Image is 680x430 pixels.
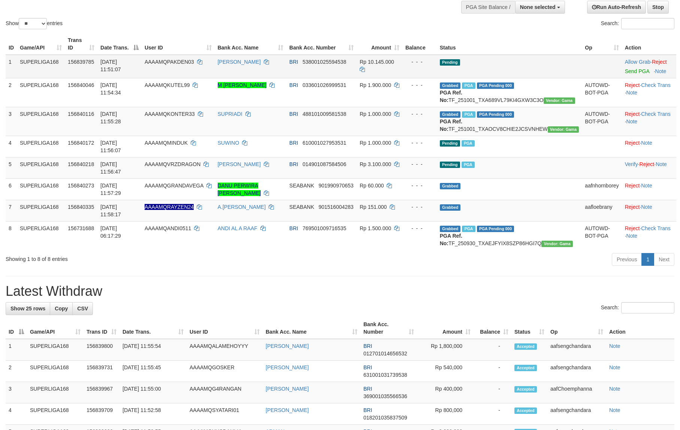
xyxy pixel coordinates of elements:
a: 1 [641,253,654,266]
span: Copy 610001027953531 to clipboard [302,140,346,146]
td: - [474,403,511,425]
a: Stop [647,1,669,13]
td: AAAAMQALAMEHOYYY [187,339,263,361]
span: AAAAMQGRANDAVEGA [145,183,203,189]
div: - - - [405,182,434,189]
span: AAAAMQANDI0511 [145,225,191,231]
span: Marked by aafsengchandara [462,111,475,118]
td: AUTOWD-BOT-PGA [582,221,622,250]
span: [DATE] 11:56:47 [100,161,121,175]
a: Note [655,68,667,74]
th: User ID: activate to sort column ascending [142,33,215,55]
a: [PERSON_NAME] [218,161,261,167]
span: [DATE] 11:57:29 [100,183,121,196]
td: aafnhornborey [582,178,622,200]
span: Copy 012701014656532 to clipboard [363,351,407,357]
th: Action [606,318,674,339]
span: BRI [363,386,372,392]
td: SUPERLIGA168 [27,361,84,382]
span: Grabbed [440,204,461,211]
th: Trans ID: activate to sort column ascending [84,318,120,339]
th: User ID: activate to sort column ascending [187,318,263,339]
span: 156839785 [68,59,94,65]
th: Bank Acc. Number: activate to sort column ascending [360,318,417,339]
span: Rp 60.000 [360,183,384,189]
td: AUTOWD-BOT-PGA [582,78,622,107]
span: Vendor URL: https://trx31.1velocity.biz [544,97,575,104]
a: [PERSON_NAME] [266,343,309,349]
a: Note [641,183,652,189]
span: Rp 1.900.000 [360,82,391,88]
td: 6 [6,178,17,200]
a: Note [641,204,652,210]
td: SUPERLIGA168 [17,178,65,200]
td: SUPERLIGA168 [17,78,65,107]
div: - - - [405,110,434,118]
td: - [474,382,511,403]
a: Reject [625,183,640,189]
div: - - - [405,139,434,147]
span: Vendor URL: https://trx31.1velocity.biz [548,126,579,133]
div: - - - [405,203,434,211]
b: PGA Ref. No: [440,233,462,246]
span: Vendor URL: https://trx31.1velocity.biz [541,241,573,247]
td: aafsengchandara [547,403,606,425]
a: [PERSON_NAME] [266,407,309,413]
span: [DATE] 06:17:29 [100,225,121,239]
a: [PERSON_NAME] [266,364,309,370]
td: SUPERLIGA168 [17,55,65,78]
h1: Latest Withdraw [6,284,674,299]
td: aafsengchandara [547,339,606,361]
span: Copy 014901087584506 to clipboard [302,161,346,167]
a: Reject [625,111,640,117]
th: Bank Acc. Number: activate to sort column ascending [286,33,357,55]
span: Copy 901516004283 to clipboard [318,204,353,210]
span: Grabbed [440,82,461,89]
span: BRI [289,225,298,231]
b: PGA Ref. No: [440,90,462,103]
th: Game/API: activate to sort column ascending [27,318,84,339]
td: 156839731 [84,361,120,382]
a: Send PGA [625,68,649,74]
td: AUTOWD-BOT-PGA [582,107,622,136]
td: 7 [6,200,17,221]
td: · [622,178,676,200]
td: 1 [6,339,27,361]
th: Status [437,33,582,55]
td: aafChoemphanna [547,382,606,403]
span: Rp 10.145.000 [360,59,394,65]
a: Note [609,386,620,392]
span: 156840116 [68,111,94,117]
th: Bank Acc. Name: activate to sort column ascending [215,33,287,55]
td: [DATE] 11:52:58 [120,403,187,425]
td: 156839709 [84,403,120,425]
td: AAAAMQG4RANGAN [187,382,263,403]
span: · [625,59,652,65]
a: CSV [72,302,93,315]
td: [DATE] 11:55:54 [120,339,187,361]
span: [DATE] 11:58:17 [100,204,121,217]
td: 4 [6,403,27,425]
td: TF_251001_TXA689VL79KI4GXW3C3O [437,78,582,107]
td: Rp 1,800,000 [417,339,474,361]
span: Marked by aafromsomean [462,226,475,232]
td: SUPERLIGA168 [27,382,84,403]
a: ANDI AL A RAAF [218,225,257,231]
span: SEABANK [289,204,314,210]
span: Copy 488101009581538 to clipboard [302,111,346,117]
span: Show 25 rows [10,306,45,312]
td: - [474,339,511,361]
input: Search: [621,302,674,313]
span: Copy [55,306,68,312]
td: 3 [6,382,27,403]
td: · [622,200,676,221]
input: Search: [621,18,674,29]
span: None selected [520,4,556,10]
span: Accepted [514,408,537,414]
td: SUPERLIGA168 [17,107,65,136]
span: Pending [440,59,460,66]
a: Check Trans [641,82,671,88]
td: 4 [6,136,17,157]
td: SUPERLIGA168 [17,221,65,250]
span: BRI [289,161,298,167]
